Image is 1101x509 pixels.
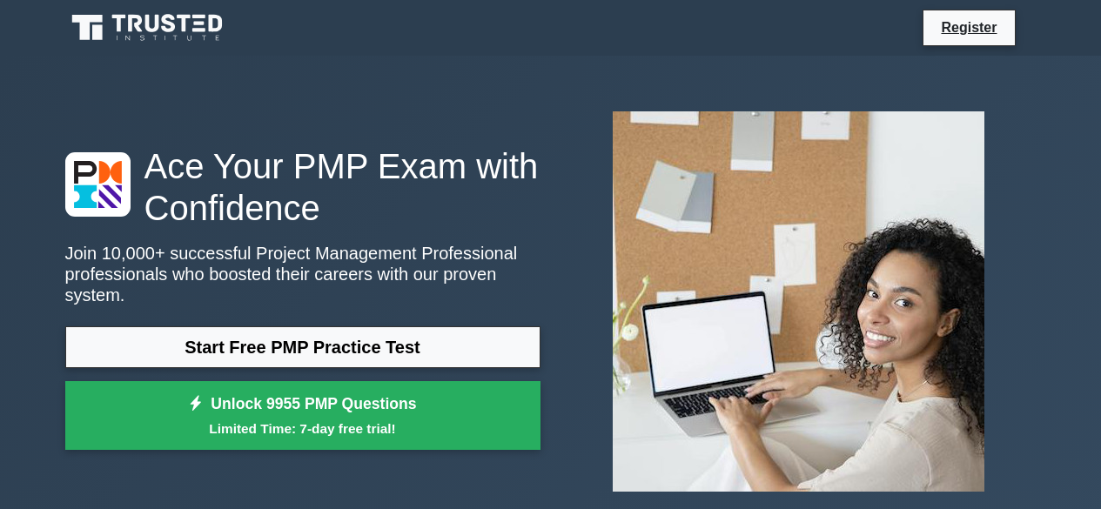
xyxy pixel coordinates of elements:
[65,326,540,368] a: Start Free PMP Practice Test
[930,17,1007,38] a: Register
[65,243,540,305] p: Join 10,000+ successful Project Management Professional professionals who boosted their careers w...
[65,145,540,229] h1: Ace Your PMP Exam with Confidence
[65,381,540,451] a: Unlock 9955 PMP QuestionsLimited Time: 7-day free trial!
[87,419,519,439] small: Limited Time: 7-day free trial!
